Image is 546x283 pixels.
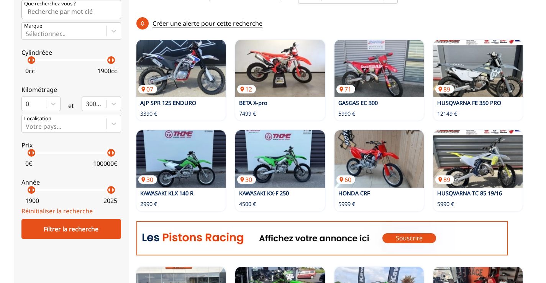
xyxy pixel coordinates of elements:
img: AJP SPR 125 ENDURO [136,40,226,97]
p: 100000 € [93,159,117,168]
p: arrow_right [108,185,118,195]
a: HONDA CRF [338,190,370,197]
p: arrow_left [105,56,114,65]
p: 0 cc [25,67,35,75]
p: Année [21,178,121,186]
a: GASGAS EC 300 [338,99,378,106]
a: KAWASAKI KLX 140 R [140,190,193,197]
a: AJP SPR 125 ENDURO [140,99,196,106]
p: arrow_right [29,56,38,65]
a: HUSQVARNA FE 350 PRO [437,99,501,106]
a: HUSQVARNA TC 85 19/1689 [433,130,523,188]
a: HUSQVARNA FE 350 PRO89 [433,40,523,97]
a: GASGAS EC 30071 [334,40,424,97]
p: 2025 [103,196,117,205]
p: 0 € [25,159,32,168]
img: HONDA CRF [334,130,424,188]
p: 71 [336,85,355,93]
p: Localisation [24,115,51,122]
img: BETA X-pro [235,40,325,97]
a: AJP SPR 125 ENDURO07 [136,40,226,97]
a: HUSQVARNA TC 85 19/16 [437,190,502,197]
a: KAWASAKI KLX 140 R30 [136,130,226,188]
a: KAWASAKI KX-F 250 [239,190,289,197]
p: arrow_right [108,56,118,65]
img: KAWASAKI KX-F 250 [235,130,325,188]
p: 30 [138,175,157,184]
p: 30 [237,175,256,184]
input: MarqueSélectionner... [26,30,27,37]
p: 1900 [25,196,39,205]
p: 89 [435,85,454,93]
p: arrow_left [105,185,114,195]
p: 5990 € [437,200,454,208]
p: 07 [138,85,157,93]
p: arrow_left [25,56,34,65]
p: 3390 € [140,110,157,118]
p: Prix [21,141,121,149]
p: 7499 € [239,110,256,118]
input: 0 [26,100,27,107]
a: BETA X-pro12 [235,40,325,97]
p: arrow_left [25,148,34,157]
p: Que recherchez-vous ? [24,0,76,7]
img: HUSQVARNA TC 85 19/16 [433,130,523,188]
p: Cylindréee [21,48,121,57]
p: arrow_right [108,148,118,157]
a: HONDA CRF60 [334,130,424,188]
p: 5999 € [338,200,355,208]
p: 60 [336,175,355,184]
p: 5990 € [338,110,355,118]
p: 4500 € [239,200,256,208]
p: 89 [435,175,454,184]
p: 12 [237,85,256,93]
p: arrow_right [29,148,38,157]
p: arrow_right [29,185,38,195]
p: 2990 € [140,200,157,208]
img: KAWASAKI KLX 140 R [136,130,226,188]
img: HUSQVARNA FE 350 PRO [433,40,523,97]
input: 300000 [86,100,87,107]
p: arrow_left [105,148,114,157]
p: Créer une alerte pour cette recherche [152,19,262,28]
p: Marque [24,23,42,29]
a: KAWASAKI KX-F 25030 [235,130,325,188]
p: arrow_left [25,185,34,195]
p: Kilométrage [21,85,121,94]
a: BETA X-pro [239,99,267,106]
p: et [68,101,74,110]
div: Filtrer la recherche [21,219,121,239]
p: 1900 cc [97,67,117,75]
img: GASGAS EC 300 [334,40,424,97]
p: 12149 € [437,110,457,118]
input: Votre pays... [26,123,27,130]
a: Réinitialiser la recherche [21,207,93,215]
